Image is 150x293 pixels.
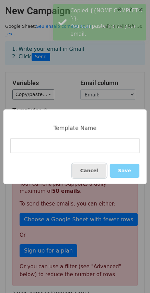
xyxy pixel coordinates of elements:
button: Save [110,164,139,178]
div: Widget de chat [116,260,150,293]
div: Copied {{NOME COMPLETO }}. You can paste it into your email. [70,7,143,38]
button: Cancel [72,164,106,178]
iframe: Chat Widget [116,260,150,293]
div: Template Name [50,125,100,131]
